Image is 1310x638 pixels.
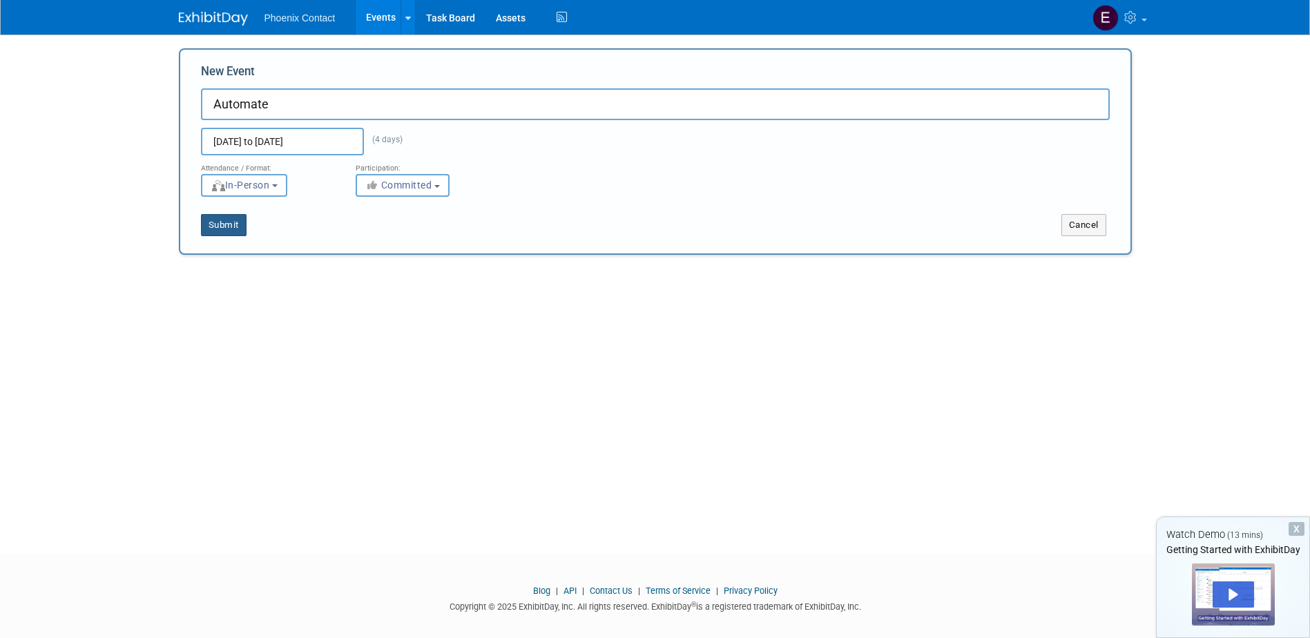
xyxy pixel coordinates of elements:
span: | [552,586,561,596]
a: Contact Us [590,586,633,596]
span: Committed [365,180,432,191]
button: In-Person [201,174,287,197]
a: API [564,586,577,596]
span: | [579,586,588,596]
button: Submit [201,214,247,236]
div: Participation: [356,155,490,173]
span: In-Person [211,180,270,191]
div: Getting Started with ExhibitDay [1157,543,1309,557]
img: Elise Koenig [1092,5,1119,31]
div: Play [1213,581,1254,608]
button: Committed [356,174,450,197]
sup: ® [691,601,696,608]
img: ExhibitDay [179,12,248,26]
a: Blog [533,586,550,596]
a: Privacy Policy [724,586,778,596]
input: Name of Trade Show / Conference [201,88,1110,120]
span: (13 mins) [1227,530,1263,540]
div: Attendance / Format: [201,155,335,173]
input: Start Date - End Date [201,128,364,155]
div: Dismiss [1289,522,1304,536]
button: Cancel [1061,214,1106,236]
span: | [713,586,722,596]
span: Phoenix Contact [264,12,336,23]
label: New Event [201,64,255,85]
span: | [635,586,644,596]
a: Terms of Service [646,586,711,596]
span: (4 days) [364,135,403,144]
div: Watch Demo [1157,528,1309,542]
